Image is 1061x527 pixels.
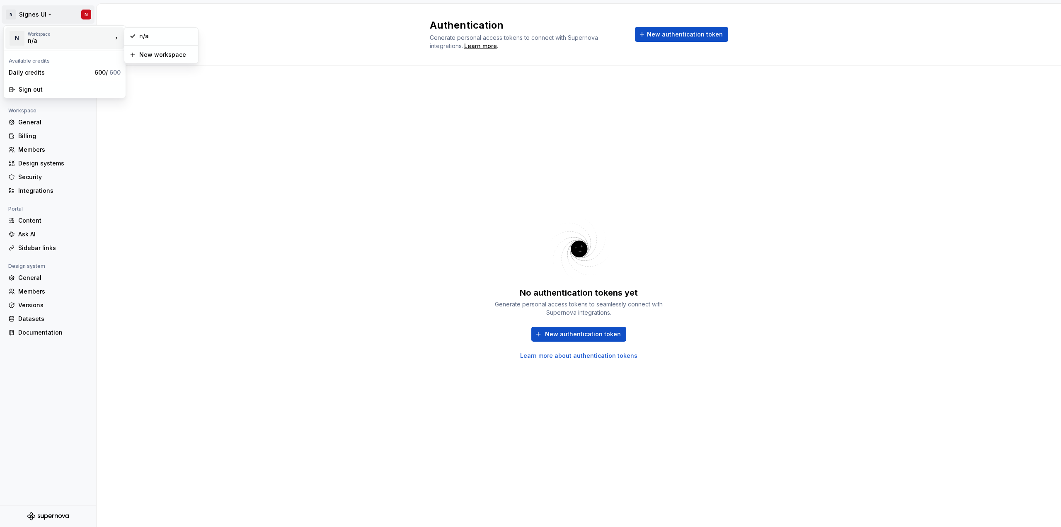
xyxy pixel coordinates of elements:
div: Daily credits [9,68,91,77]
span: 600 [109,69,121,76]
div: N [10,31,24,46]
div: n/a [28,36,98,45]
span: 600 / [94,69,121,76]
div: n/a [139,32,193,40]
div: Workspace [28,32,112,36]
div: Available credits [5,53,124,66]
div: New workspace [139,51,193,59]
div: Sign out [19,85,121,94]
